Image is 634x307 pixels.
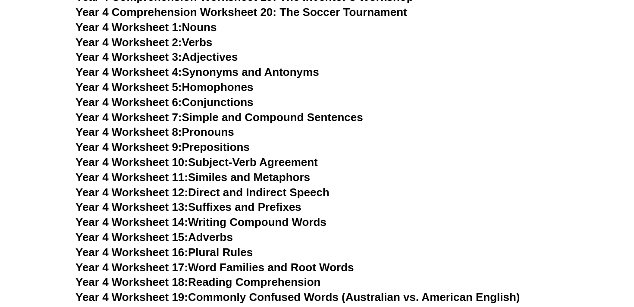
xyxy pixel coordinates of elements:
[75,171,310,184] a: Year 4 Worksheet 11:Similes and Metaphors
[75,291,188,304] span: Year 4 Worksheet 19:
[75,125,234,138] a: Year 4 Worksheet 8:Pronouns
[75,21,217,34] a: Year 4 Worksheet 1:Nouns
[75,276,320,288] a: Year 4 Worksheet 18:Reading Comprehension
[75,50,182,63] span: Year 4 Worksheet 3:
[75,36,212,49] a: Year 4 Worksheet 2:Verbs
[75,200,188,213] span: Year 4 Worksheet 13:
[75,96,254,109] a: Year 4 Worksheet 6:Conjunctions
[486,210,634,307] iframe: Chat Widget
[75,6,407,19] a: Year 4 Comprehension Worksheet 20: The Soccer Tournament
[75,66,182,78] span: Year 4 Worksheet 4:
[75,216,326,229] a: Year 4 Worksheet 14:Writing Compound Words
[75,231,233,244] a: Year 4 Worksheet 15:Adverbs
[75,66,319,78] a: Year 4 Worksheet 4:Synonyms and Antonyms
[75,291,520,304] a: Year 4 Worksheet 19:Commonly Confused Words (Australian vs. American English)
[75,81,182,94] span: Year 4 Worksheet 5:
[75,141,250,153] a: Year 4 Worksheet 9:Prepositions
[75,111,363,124] a: Year 4 Worksheet 7:Simple and Compound Sentences
[75,186,330,199] a: Year 4 Worksheet 12:Direct and Indirect Speech
[75,156,188,169] span: Year 4 Worksheet 10:
[75,246,188,259] span: Year 4 Worksheet 16:
[75,261,188,274] span: Year 4 Worksheet 17:
[75,156,318,169] a: Year 4 Worksheet 10:Subject-Verb Agreement
[75,50,238,63] a: Year 4 Worksheet 3:Adjectives
[75,216,188,229] span: Year 4 Worksheet 14:
[75,21,182,34] span: Year 4 Worksheet 1:
[75,141,182,153] span: Year 4 Worksheet 9:
[75,171,188,184] span: Year 4 Worksheet 11:
[75,96,182,109] span: Year 4 Worksheet 6:
[75,125,182,138] span: Year 4 Worksheet 8:
[75,231,188,244] span: Year 4 Worksheet 15:
[75,111,182,124] span: Year 4 Worksheet 7:
[75,246,253,259] a: Year 4 Worksheet 16:Plural Rules
[75,186,188,199] span: Year 4 Worksheet 12:
[75,276,188,288] span: Year 4 Worksheet 18:
[75,81,254,94] a: Year 4 Worksheet 5:Homophones
[75,200,301,213] a: Year 4 Worksheet 13:Suffixes and Prefixes
[75,36,182,49] span: Year 4 Worksheet 2:
[75,261,354,274] a: Year 4 Worksheet 17:Word Families and Root Words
